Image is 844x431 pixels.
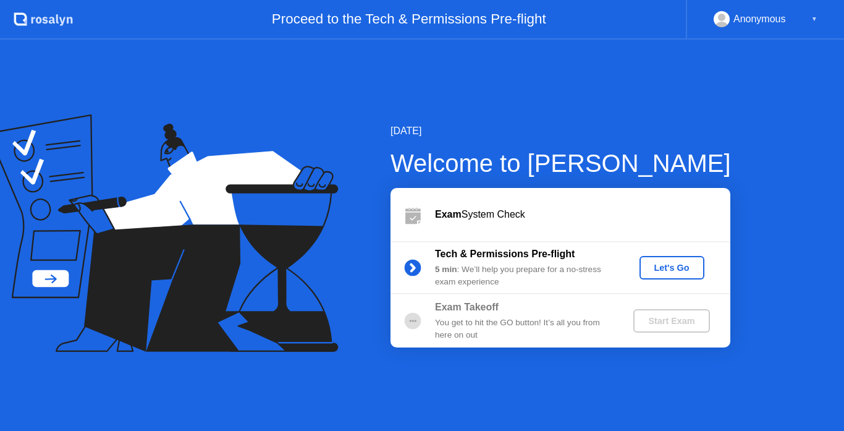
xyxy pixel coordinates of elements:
[435,302,499,312] b: Exam Takeoff
[638,316,704,326] div: Start Exam
[390,124,731,139] div: [DATE]
[811,11,817,27] div: ▼
[435,265,457,274] b: 5 min
[644,263,699,273] div: Let's Go
[435,209,462,220] b: Exam
[390,145,731,182] div: Welcome to [PERSON_NAME]
[435,317,613,342] div: You get to hit the GO button! It’s all you from here on out
[435,207,730,222] div: System Check
[733,11,786,27] div: Anonymous
[435,249,575,259] b: Tech & Permissions Pre-flight
[633,309,709,333] button: Start Exam
[639,256,704,280] button: Let's Go
[435,263,613,289] div: : We’ll help you prepare for a no-stress exam experience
